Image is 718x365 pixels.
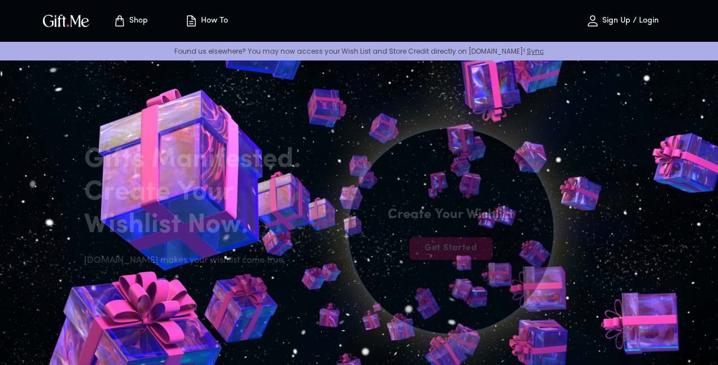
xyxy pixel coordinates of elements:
[41,12,91,29] img: GiftMe Logo
[388,206,514,224] h4: Create Your Wishlist
[84,144,319,176] h2: Gifts Manifested.
[185,14,198,28] img: how-to.svg
[40,14,93,28] button: GiftMe Logo
[566,3,678,39] button: Sign Up / Login
[99,3,161,39] button: Store page
[84,176,319,209] h2: Create Your
[409,237,493,260] button: Get Started
[599,16,659,26] p: Sign Up / Login
[198,16,228,26] p: How To
[527,46,544,56] a: Sync
[9,46,709,56] p: Found us elsewhere? You may now access your Wish List and Store Credit directly on [DOMAIN_NAME]!
[175,3,237,39] button: How To
[409,242,493,254] span: Get Started
[84,209,319,242] h2: Wishlist Now.
[126,16,148,26] p: Shop
[84,253,319,268] h6: [DOMAIN_NAME] makes your wishlist come true.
